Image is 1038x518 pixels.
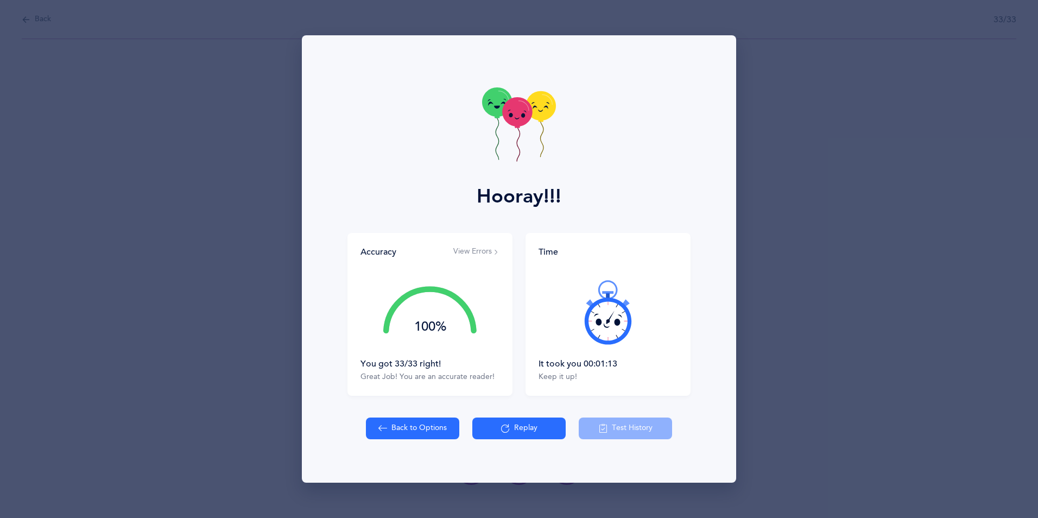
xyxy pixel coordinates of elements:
div: Time [539,246,678,258]
div: Accuracy [360,246,396,258]
div: Great Job! You are an accurate reader! [360,372,499,383]
div: Hooray!!! [477,182,561,211]
div: Keep it up! [539,372,678,383]
button: View Errors [453,247,499,257]
div: You got 33/33 right! [360,358,499,370]
button: Back to Options [366,418,459,439]
div: It took you 00:01:13 [539,358,678,370]
button: Replay [472,418,566,439]
div: 100% [383,320,477,333]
